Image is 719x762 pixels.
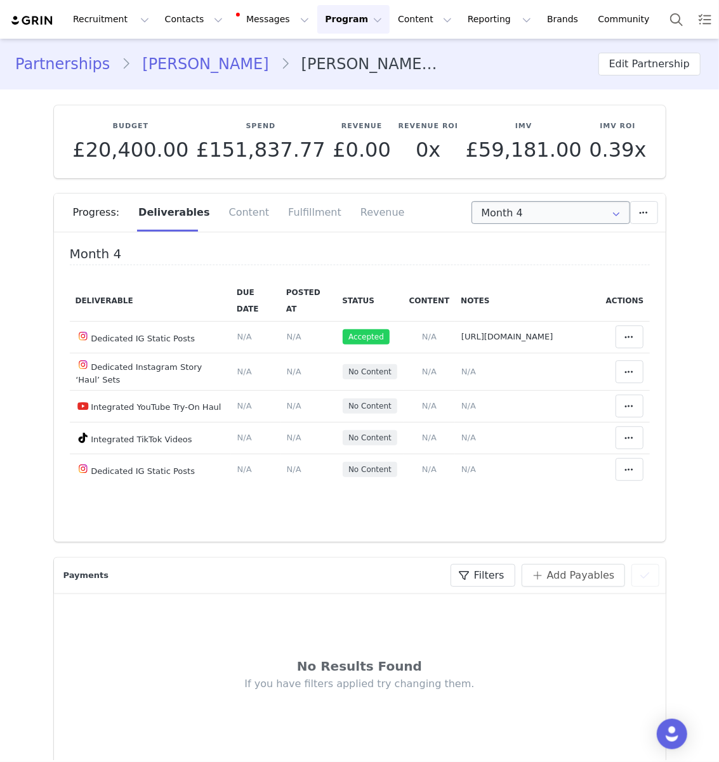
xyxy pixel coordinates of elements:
span: N/A [237,401,252,411]
button: Program [317,5,390,34]
span: Filters [474,568,505,583]
td: Dedicated IG Static Posts [70,454,231,485]
img: instagram.svg [78,331,88,341]
img: grin logo [10,15,55,27]
span: N/A [287,464,301,474]
span: £20,400.00 [72,138,188,162]
th: Posted At [280,280,336,322]
span: N/A [237,464,252,474]
span: N/A [422,401,437,411]
p: Budget [72,121,188,132]
div: Revenue [351,194,405,232]
p: IMV [466,121,582,132]
span: Accepted [343,329,390,345]
div: No Results Found [92,657,628,676]
span: N/A [461,433,476,442]
span: No Content [348,464,392,475]
span: N/A [461,401,476,411]
button: Messages [231,5,317,34]
td: Integrated TikTok Videos [70,422,231,454]
a: Partnerships [15,53,121,76]
div: Content [220,194,279,232]
button: Recruitment [65,5,157,34]
p: 0x [399,138,458,161]
th: Content [404,280,456,322]
body: Rich Text Area. Press ALT-0 for help. [10,10,359,24]
span: N/A [287,367,301,376]
button: Filters [451,564,515,587]
th: Actions [600,280,650,322]
div: Progress: [73,194,129,232]
span: N/A [287,332,301,341]
p: Revenue ROI [399,121,458,132]
th: Notes [455,280,600,322]
th: Status [336,280,403,322]
span: No Content [348,366,392,378]
div: Open Intercom Messenger [657,719,687,749]
p: Revenue [333,121,391,132]
div: Deliverables [129,194,219,232]
span: N/A [237,433,252,442]
span: No Content [348,400,392,412]
h4: Month 4 [70,247,650,265]
span: £0.00 [333,138,391,162]
td: Dedicated IG Static Posts [70,321,231,353]
a: Brands [539,5,590,34]
button: Edit Partnership [598,53,701,76]
span: £151,837.77 [196,138,326,162]
a: [PERSON_NAME] [131,53,280,76]
span: N/A [422,433,437,442]
img: instagram.svg [78,360,88,370]
span: N/A [237,332,252,341]
button: Contacts [157,5,230,34]
span: N/A [461,464,476,474]
span: £59,181.00 [466,138,582,162]
span: N/A [287,433,301,442]
button: Content [390,5,459,34]
p: Spend [196,121,326,132]
span: N/A [422,464,437,474]
span: N/A [287,401,301,411]
input: Select [472,201,630,224]
button: Search [663,5,690,34]
th: Deliverable [70,280,231,322]
div: Fulfillment [279,194,351,232]
a: Community [591,5,663,34]
img: instagram.svg [78,464,88,474]
span: N/A [422,367,437,376]
td: Integrated YouTube Try-On Haul [70,390,231,422]
td: Dedicated Instagram Story ‘Haul’ Sets [70,353,231,390]
th: Due Date [231,280,280,322]
div: Payments [60,569,115,582]
span: N/A [422,332,437,341]
span: No Content [348,432,392,443]
a: Tasks [691,5,719,34]
p: 0.39x [589,138,646,161]
span: [URL][DOMAIN_NAME] [461,332,553,341]
div: If you have filters applied try changing them. [92,677,628,691]
span: N/A [461,367,476,376]
span: N/A [237,367,252,376]
button: Add Payables [522,564,625,587]
p: IMV ROI [589,121,646,132]
button: Reporting [460,5,539,34]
